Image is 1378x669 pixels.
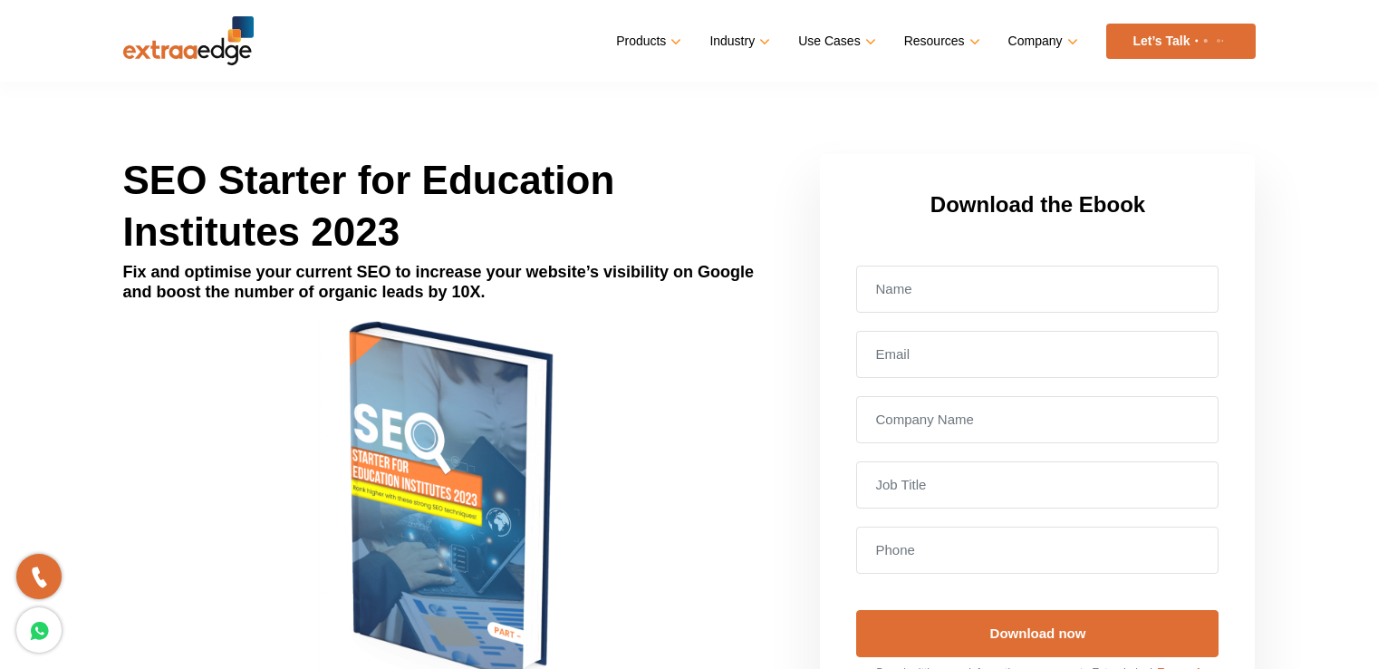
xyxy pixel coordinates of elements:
a: Company [1008,28,1074,54]
strong: Fix and optimise your current SEO to increase your website’s visibility on Google and boost the n... [123,263,755,301]
a: Industry [709,28,766,54]
input: Phone [856,527,1219,574]
input: Email [856,331,1219,378]
input: Download now [856,610,1219,657]
a: Products [616,28,678,54]
input: Name [856,266,1219,313]
h3: Download the Ebook [856,190,1219,218]
a: Let’s Talk [1106,24,1256,59]
input: Company Name [856,396,1219,443]
input: Job Title [856,461,1219,509]
a: Resources [904,28,977,54]
a: Use Cases [798,28,872,54]
h1: SEO Starter for Education Institutes 2023 [123,154,773,257]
